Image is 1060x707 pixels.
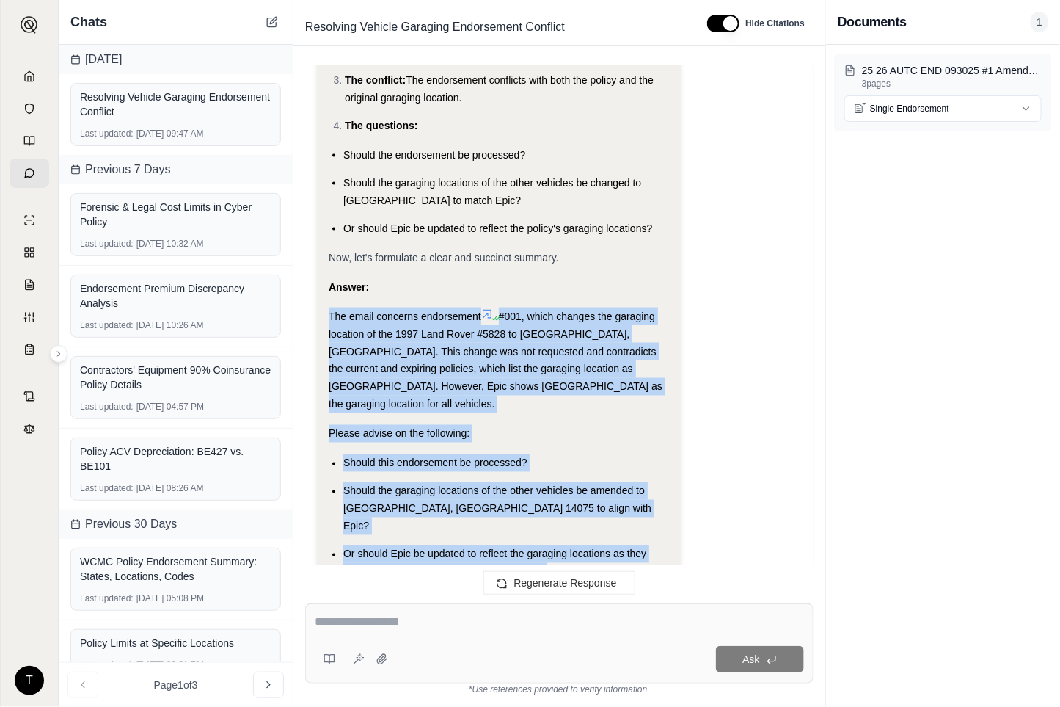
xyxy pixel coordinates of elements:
[263,13,281,31] button: New Chat
[838,12,907,32] h3: Documents
[154,678,198,692] span: Page 1 of 3
[343,149,525,161] span: Should the endorsement be processed?
[862,78,1042,90] p: 3 pages
[513,577,616,589] span: Regenerate Response
[15,666,44,695] div: T
[345,74,654,104] span: The endorsement conflicts with both the policy and the original garaging location.
[345,74,406,86] span: The conflict:
[483,571,635,595] button: Regenerate Response
[10,62,49,91] a: Home
[10,238,49,267] a: Policy Comparisons
[1031,12,1048,32] span: 1
[343,548,646,578] span: Or should Epic be updated to reflect the garaging locations as they appear on the expiring and re...
[80,319,271,331] div: [DATE] 10:26 AM
[80,659,134,671] span: Last updated:
[745,18,805,29] span: Hide Citations
[80,281,271,311] div: Endorsement Premium Discrepancy Analysis
[80,444,271,474] div: Policy ACV Depreciation: BE427 vs. BE101
[80,363,271,392] div: Contractors' Equipment 90% Coinsurance Policy Details
[21,16,38,34] img: Expand sidebar
[862,63,1042,78] p: 25 26 AUTC END 093025 #1 Amends Garaging of Veh #2 to Hamburg, NY.pdf
[80,592,134,604] span: Last updated:
[80,592,271,604] div: [DATE] 05:08 PM
[80,482,134,494] span: Last updated:
[80,200,271,229] div: Forensic & Legal Cost Limits in Cyber Policy
[329,311,662,410] span: #001, which changes the garaging location of the 1997 Land Rover #5828 to [GEOGRAPHIC_DATA], [GEO...
[59,45,293,74] div: [DATE]
[10,335,49,364] a: Coverage Table
[50,345,67,363] button: Expand sidebar
[343,177,641,206] span: Should the garaging locations of the other vehicles be changed to [GEOGRAPHIC_DATA] to match Epic?
[299,15,690,39] div: Edit Title
[329,281,369,293] strong: Answer:
[742,653,759,665] span: Ask
[80,238,271,250] div: [DATE] 10:32 AM
[10,94,49,123] a: Documents Vault
[844,63,1042,90] button: 25 26 AUTC END 093025 #1 Amends Garaging of Veh #2 to [GEOGRAPHIC_DATA], [GEOGRAPHIC_DATA]pdf3pages
[343,485,651,532] span: Should the garaging locations of the other vehicles be amended to [GEOGRAPHIC_DATA], [GEOGRAPHIC_...
[80,482,271,494] div: [DATE] 08:26 AM
[343,457,527,469] span: Should this endorsement be processed?
[59,155,293,184] div: Previous 7 Days
[80,401,271,413] div: [DATE] 04:57 PM
[329,252,559,264] span: Now, let's formulate a clear and succinct summary.
[80,128,271,139] div: [DATE] 09:47 AM
[70,12,107,32] span: Chats
[345,120,418,131] span: The questions:
[305,684,814,695] div: *Use references provided to verify information.
[329,311,481,322] span: The email concerns endorsement
[15,10,44,40] button: Expand sidebar
[299,15,571,39] span: Resolving Vehicle Garaging Endorsement Conflict
[80,90,271,119] div: Resolving Vehicle Garaging Endorsement Conflict
[80,554,271,584] div: WCMC Policy Endorsement Summary: States, Locations, Codes
[80,659,271,671] div: [DATE] 02:31 PM
[343,222,652,234] span: Or should Epic be updated to reflect the policy's garaging locations?
[80,401,134,413] span: Last updated:
[80,636,271,650] div: Policy Limits at Specific Locations
[10,159,49,188] a: Chat
[10,126,49,156] a: Prompt Library
[10,270,49,300] a: Claim Coverage
[59,510,293,539] div: Previous 30 Days
[10,206,49,235] a: Single Policy
[80,238,134,250] span: Last updated:
[10,302,49,332] a: Custom Report
[10,414,49,443] a: Legal Search Engine
[80,319,134,331] span: Last updated:
[716,646,804,672] button: Ask
[329,428,469,440] span: Please advise on the following:
[80,128,134,139] span: Last updated:
[10,382,49,411] a: Contract Analysis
